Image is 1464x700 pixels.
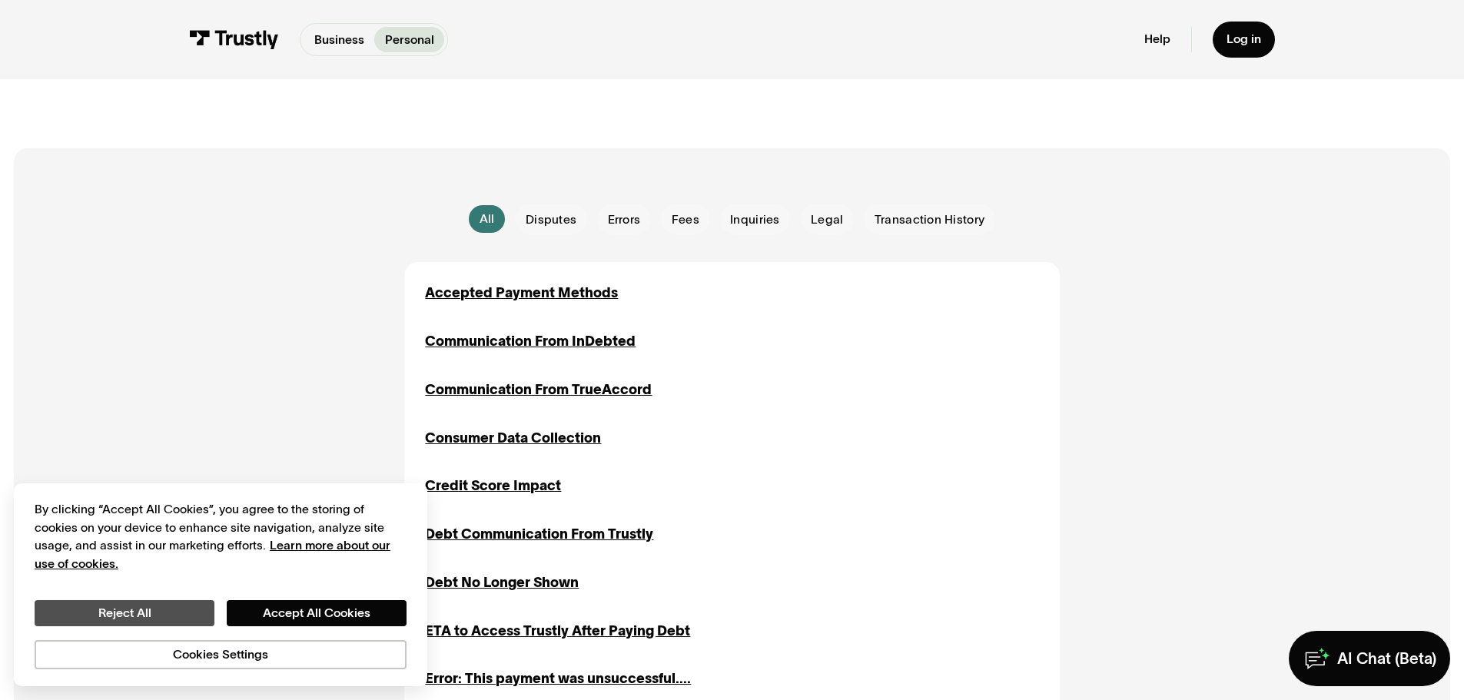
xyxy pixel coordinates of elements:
[227,600,407,626] button: Accept All Cookies
[875,211,984,228] span: Transaction History
[404,204,1059,234] form: Email Form
[730,211,780,228] span: Inquiries
[480,211,495,227] div: All
[35,500,407,572] div: By clicking “Accept All Cookies”, you agree to the storing of cookies on your device to enhance s...
[425,331,636,352] a: Communication From InDebted
[1213,22,1275,58] a: Log in
[526,211,576,228] span: Disputes
[425,428,601,449] a: Consumer Data Collection
[425,572,579,593] a: Debt No Longer Shown
[1144,32,1170,47] a: Help
[425,476,561,496] a: Credit Score Impact
[608,211,641,228] span: Errors
[425,283,618,304] a: Accepted Payment Methods
[1289,631,1450,686] a: AI Chat (Beta)
[385,31,434,49] p: Personal
[1227,32,1261,47] div: Log in
[35,500,407,668] div: Privacy
[672,211,699,228] span: Fees
[425,380,652,400] a: Communication From TrueAccord
[469,205,505,233] a: All
[35,640,407,669] button: Cookies Settings
[1337,649,1436,668] div: AI Chat (Beta)
[425,524,653,545] a: Debt Communication From Trustly
[811,211,843,228] span: Legal
[374,27,444,52] a: Personal
[304,27,374,52] a: Business
[425,668,691,689] a: Error: This payment was unsuccessful....
[425,621,690,642] a: ETA to Access Trustly After Paying Debt
[35,600,214,626] button: Reject All
[314,31,364,49] p: Business
[14,483,427,686] div: Cookie banner
[189,30,279,49] img: Trustly Logo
